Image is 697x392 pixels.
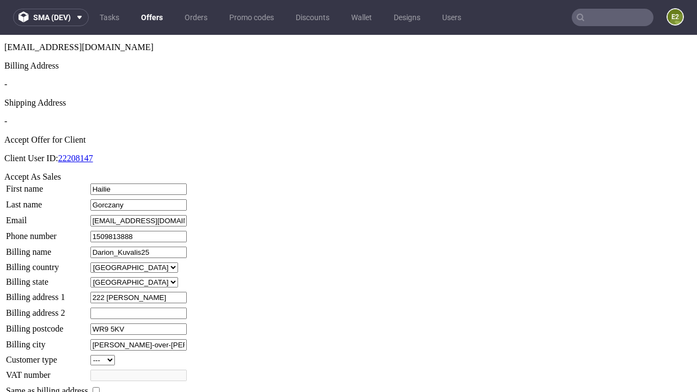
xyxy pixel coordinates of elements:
[4,100,693,110] div: Accept Offer for Client
[5,288,89,301] td: Billing postcode
[5,164,89,176] td: Last name
[4,63,693,73] div: Shipping Address
[58,119,93,128] a: 22208147
[5,242,89,253] td: Billing state
[436,9,468,26] a: Users
[4,8,154,17] span: [EMAIL_ADDRESS][DOMAIN_NAME]
[4,26,693,36] div: Billing Address
[5,195,89,208] td: Phone number
[33,14,71,21] span: sma (dev)
[93,9,126,26] a: Tasks
[289,9,336,26] a: Discounts
[668,9,683,24] figcaption: e2
[5,350,89,362] td: Same as billing address
[5,320,89,331] td: Customer type
[5,334,89,347] td: VAT number
[345,9,378,26] a: Wallet
[223,9,280,26] a: Promo codes
[5,227,89,238] td: Billing country
[5,180,89,192] td: Email
[13,9,89,26] button: sma (dev)
[387,9,427,26] a: Designs
[5,148,89,161] td: First name
[5,256,89,269] td: Billing address 1
[178,9,214,26] a: Orders
[4,137,693,147] div: Accept As Sales
[5,272,89,285] td: Billing address 2
[5,304,89,316] td: Billing city
[4,82,7,91] span: -
[4,45,7,54] span: -
[134,9,169,26] a: Offers
[5,211,89,224] td: Billing name
[4,119,693,128] p: Client User ID:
